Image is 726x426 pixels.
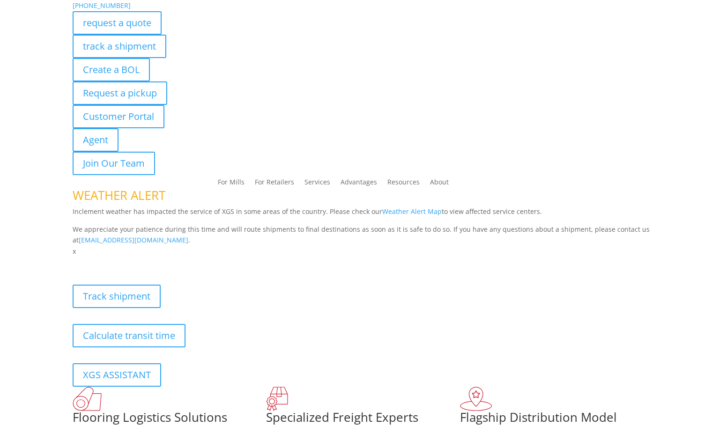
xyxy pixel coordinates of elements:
a: XGS ASSISTANT [73,363,161,387]
a: About [430,179,449,189]
a: [EMAIL_ADDRESS][DOMAIN_NAME] [79,235,188,244]
a: Agent [73,128,119,152]
img: xgs-icon-focused-on-flooring-red [266,387,288,411]
a: Request a pickup [73,81,167,105]
p: We appreciate your patience during this time and will route shipments to final destinations as so... [73,224,653,246]
a: request a quote [73,11,162,35]
a: track a shipment [73,35,166,58]
a: Resources [387,179,420,189]
a: Create a BOL [73,58,150,81]
img: xgs-icon-flagship-distribution-model-red [460,387,492,411]
p: Inclement weather has impacted the service of XGS in some areas of the country. Please check our ... [73,206,653,224]
a: [PHONE_NUMBER] [73,1,131,10]
a: Weather Alert Map [382,207,442,216]
a: For Mills [218,179,244,189]
img: xgs-icon-total-supply-chain-intelligence-red [73,387,102,411]
a: For Retailers [255,179,294,189]
b: Visibility, transparency, and control for your entire supply chain. [73,258,282,267]
a: Join Our Team [73,152,155,175]
a: Customer Portal [73,105,164,128]
span: WEATHER ALERT [73,187,165,204]
a: Track shipment [73,285,161,308]
p: x [73,246,653,257]
a: Advantages [341,179,377,189]
a: Calculate transit time [73,324,185,347]
a: Services [304,179,330,189]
